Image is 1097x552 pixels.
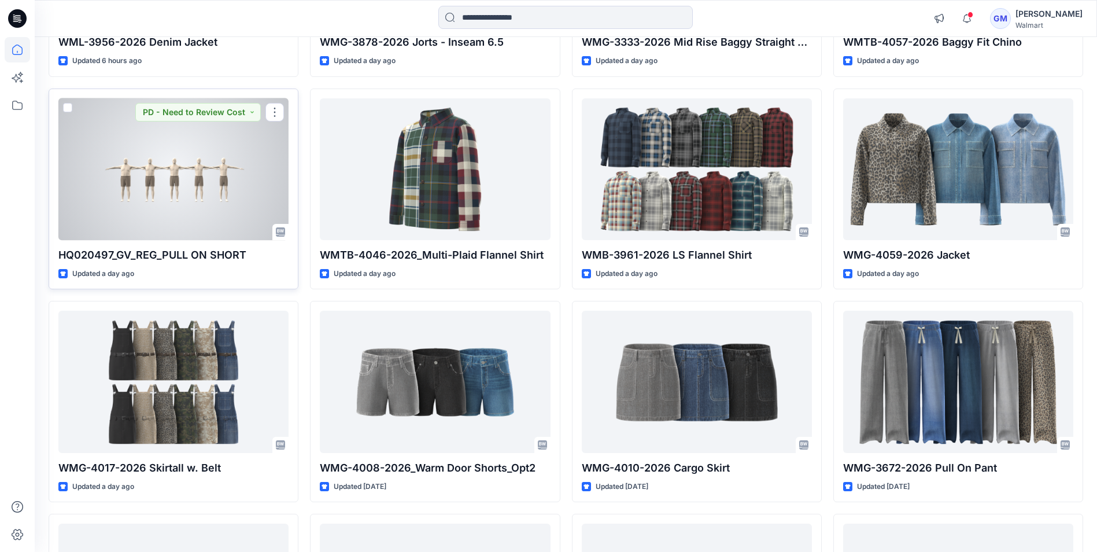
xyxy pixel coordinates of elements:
div: GM [990,8,1011,29]
p: Updated a day ago [72,481,134,493]
p: HQ020497_GV_REG_PULL ON SHORT [58,247,289,263]
div: [PERSON_NAME] [1015,7,1083,21]
div: Walmart [1015,21,1083,30]
a: WMG-4059-2026 Jacket [843,98,1073,240]
a: WMB-3961-2026 LS Flannel Shirt [582,98,812,240]
p: Updated a day ago [857,268,919,280]
p: WMG-3672-2026 Pull On Pant [843,460,1073,476]
p: Updated a day ago [334,268,396,280]
p: WML-3956-2026 Denim Jacket [58,34,289,50]
a: WMG-4008-2026_Warm Door Shorts_Opt2 [320,311,550,452]
p: WMG-4059-2026 Jacket [843,247,1073,263]
a: WMG-4017-2026 Skirtall w. Belt [58,311,289,452]
p: WMG-4010-2026 Cargo Skirt [582,460,812,476]
a: WMTB-4046-2026_Multi-Plaid Flannel Shirt [320,98,550,240]
a: HQ020497_GV_REG_PULL ON SHORT [58,98,289,240]
a: WMG-3672-2026 Pull On Pant [843,311,1073,452]
p: WMTB-4057-2026 Baggy Fit Chino [843,34,1073,50]
p: Updated 6 hours ago [72,55,142,67]
p: Updated a day ago [596,55,658,67]
p: WMG-4017-2026 Skirtall w. Belt [58,460,289,476]
p: Updated a day ago [72,268,134,280]
p: Updated a day ago [596,268,658,280]
p: WMB-3961-2026 LS Flannel Shirt [582,247,812,263]
p: WMG-3333-2026 Mid Rise Baggy Straight Pant [582,34,812,50]
p: Updated [DATE] [596,481,648,493]
p: WMTB-4046-2026_Multi-Plaid Flannel Shirt [320,247,550,263]
p: Updated a day ago [334,55,396,67]
p: Updated a day ago [857,55,919,67]
p: WMG-3878-2026 Jorts - Inseam 6.5 [320,34,550,50]
p: WMG-4008-2026_Warm Door Shorts_Opt2 [320,460,550,476]
p: Updated [DATE] [334,481,386,493]
p: Updated [DATE] [857,481,910,493]
a: WMG-4010-2026 Cargo Skirt [582,311,812,452]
